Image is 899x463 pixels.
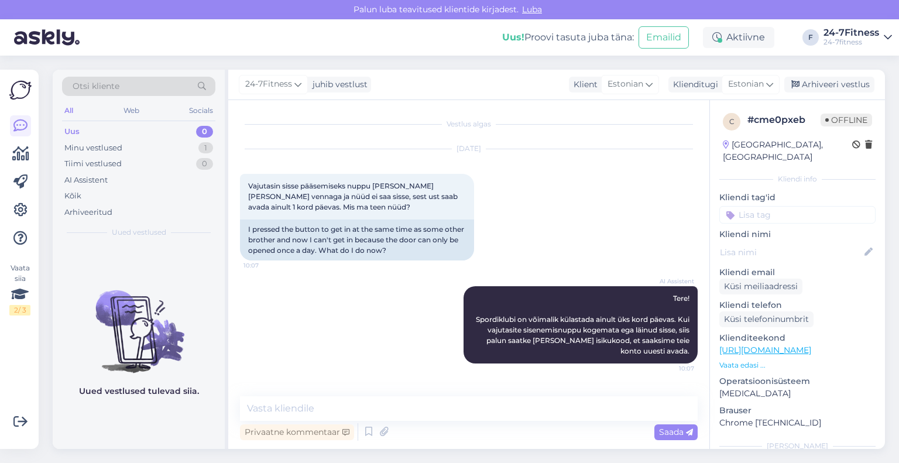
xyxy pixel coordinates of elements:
[240,119,698,129] div: Vestlus algas
[240,220,474,260] div: I pressed the button to get in at the same time as some other brother and now I can't get in beca...
[719,375,876,387] p: Operatsioonisüsteem
[198,142,213,154] div: 1
[719,228,876,241] p: Kliendi nimi
[823,28,879,37] div: 24-7Fitness
[719,345,811,355] a: [URL][DOMAIN_NAME]
[502,30,634,44] div: Proovi tasuta juba täna:
[719,279,802,294] div: Küsi meiliaadressi
[723,139,852,163] div: [GEOGRAPHIC_DATA], [GEOGRAPHIC_DATA]
[729,117,735,126] span: c
[719,266,876,279] p: Kliendi email
[64,207,112,218] div: Arhiveeritud
[112,227,166,238] span: Uued vestlused
[569,78,598,91] div: Klient
[747,113,821,127] div: # cme0pxeb
[243,261,287,270] span: 10:07
[719,441,876,451] div: [PERSON_NAME]
[248,181,459,211] span: Vajutasin sisse pääsemiseks nuppu [PERSON_NAME] [PERSON_NAME] vennaga ja nüüd ei saa sisse, sest ...
[62,103,76,118] div: All
[821,114,872,126] span: Offline
[608,78,643,91] span: Estonian
[187,103,215,118] div: Socials
[719,299,876,311] p: Kliendi telefon
[53,269,225,375] img: No chats
[719,417,876,429] p: Chrome [TECHNICAL_ID]
[121,103,142,118] div: Web
[719,387,876,400] p: [MEDICAL_DATA]
[650,364,694,373] span: 10:07
[64,126,80,138] div: Uus
[9,79,32,101] img: Askly Logo
[502,32,524,43] b: Uus!
[719,360,876,371] p: Vaata edasi ...
[823,37,879,47] div: 24-7fitness
[802,29,819,46] div: F
[9,305,30,315] div: 2 / 3
[196,158,213,170] div: 0
[719,206,876,224] input: Lisa tag
[668,78,718,91] div: Klienditugi
[9,263,30,315] div: Vaata siia
[79,385,199,397] p: Uued vestlused tulevad siia.
[639,26,689,49] button: Emailid
[659,427,693,437] span: Saada
[823,28,892,47] a: 24-7Fitness24-7fitness
[650,277,694,286] span: AI Assistent
[64,190,81,202] div: Kõik
[719,311,814,327] div: Küsi telefoninumbrit
[240,143,698,154] div: [DATE]
[196,126,213,138] div: 0
[728,78,764,91] span: Estonian
[240,424,354,440] div: Privaatne kommentaar
[64,174,108,186] div: AI Assistent
[64,158,122,170] div: Tiimi vestlused
[719,404,876,417] p: Brauser
[245,78,292,91] span: 24-7Fitness
[719,174,876,184] div: Kliendi info
[64,142,122,154] div: Minu vestlused
[73,80,119,92] span: Otsi kliente
[703,27,774,48] div: Aktiivne
[720,246,862,259] input: Lisa nimi
[719,332,876,344] p: Klienditeekond
[719,191,876,204] p: Kliendi tag'id
[519,4,545,15] span: Luba
[784,77,874,92] div: Arhiveeri vestlus
[308,78,368,91] div: juhib vestlust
